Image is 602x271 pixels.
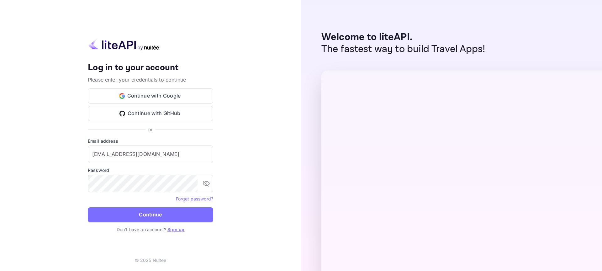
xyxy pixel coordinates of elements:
button: Continue with GitHub [88,106,213,121]
a: Forget password? [176,196,213,201]
p: The fastest way to build Travel Apps! [321,43,485,55]
input: Enter your email address [88,146,213,163]
label: Password [88,167,213,173]
p: Don't have an account? [88,226,213,233]
a: Sign up [167,227,184,232]
img: liteapi [88,38,160,50]
button: Continue [88,207,213,222]
label: Email address [88,138,213,144]
p: Please enter your credentials to continue [88,76,213,83]
p: or [148,126,152,133]
p: © 2025 Nuitee [135,257,166,263]
a: Forget password? [176,195,213,202]
button: Continue with Google [88,88,213,104]
p: Welcome to liteAPI. [321,31,485,43]
h4: Log in to your account [88,62,213,73]
button: toggle password visibility [200,177,213,190]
